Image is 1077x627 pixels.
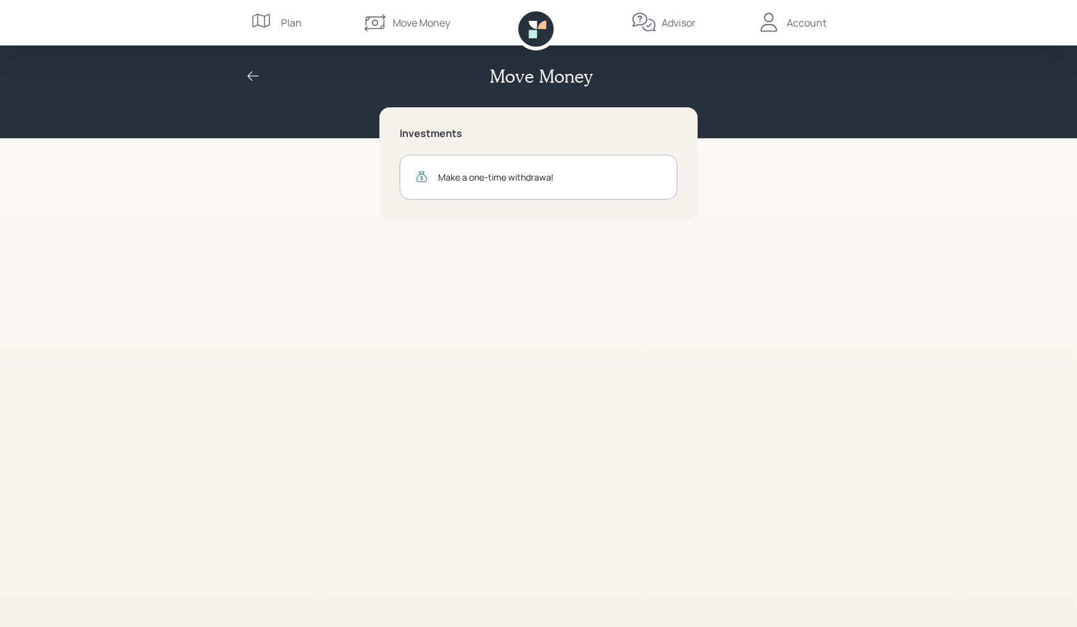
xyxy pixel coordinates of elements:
[787,15,826,30] div: Account
[662,15,696,30] div: Advisor
[281,15,302,30] div: Plan
[438,170,662,184] div: Make a one-time withdrawal
[400,128,677,140] h5: Investments
[490,66,592,87] h2: Move Money
[393,15,450,30] div: Move Money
